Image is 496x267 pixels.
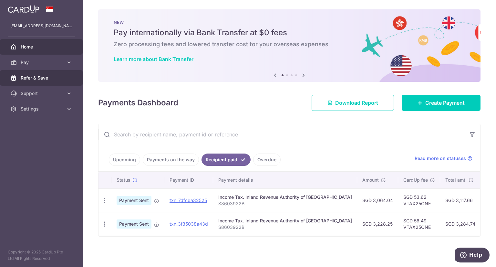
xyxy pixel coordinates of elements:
[357,212,398,236] td: SGD 3,228.25
[312,95,394,111] a: Download Report
[21,59,63,66] span: Pay
[335,99,378,107] span: Download Report
[21,44,63,50] span: Home
[170,221,208,227] a: txn_3f35038a43d
[143,154,199,166] a: Payments on the way
[170,198,207,203] a: txn_7dfcba32525
[218,200,352,207] p: S8603922B
[357,188,398,212] td: SGD 3,064.04
[98,9,480,82] img: Bank transfer banner
[117,219,151,229] span: Payment Sent
[218,224,352,230] p: S8603922B
[415,155,472,162] a: Read more on statuses
[114,56,193,62] a: Learn more about Bank Transfer
[218,218,352,224] div: Income Tax. Inland Revenue Authority of [GEOGRAPHIC_DATA]
[440,212,480,236] td: SGD 3,284.74
[117,196,151,205] span: Payment Sent
[455,248,490,264] iframe: Opens a widget where you can find more information
[21,75,63,81] span: Refer & Save
[21,90,63,97] span: Support
[402,95,480,111] a: Create Payment
[8,5,39,13] img: CardUp
[114,40,465,48] h6: Zero processing fees and lowered transfer cost for your overseas expenses
[398,188,440,212] td: SGD 53.62 VTAX25ONE
[253,154,281,166] a: Overdue
[114,27,465,38] h5: Pay internationally via Bank Transfer at $0 fees
[109,154,140,166] a: Upcoming
[415,155,466,162] span: Read more on statuses
[164,172,213,188] th: Payment ID
[201,154,251,166] a: Recipient paid
[218,194,352,200] div: Income Tax. Inland Revenue Authority of [GEOGRAPHIC_DATA]
[362,177,379,183] span: Amount
[440,188,480,212] td: SGD 3,117.66
[398,212,440,236] td: SGD 56.49 VTAX25ONE
[98,97,178,109] h4: Payments Dashboard
[445,177,467,183] span: Total amt.
[425,99,465,107] span: Create Payment
[21,106,63,112] span: Settings
[117,177,130,183] span: Status
[213,172,357,188] th: Payment details
[114,20,465,25] p: NEW
[403,177,428,183] span: CardUp fee
[98,124,465,145] input: Search by recipient name, payment id or reference
[10,23,72,29] p: [EMAIL_ADDRESS][DOMAIN_NAME]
